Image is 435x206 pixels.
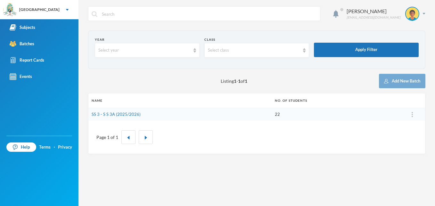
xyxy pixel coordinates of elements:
b: 1 [238,78,241,84]
div: Subjects [10,24,35,31]
div: Select year [98,47,190,54]
div: [PERSON_NAME] [347,7,400,15]
a: Help [6,142,36,152]
div: [GEOGRAPHIC_DATA] [19,7,60,13]
div: Batches [10,40,34,47]
img: logo [4,4,16,16]
img: STUDENT [406,7,419,20]
div: Class [204,37,309,42]
a: SS 3 - S S 3A (2025/2026) [92,112,141,117]
b: 1 [245,78,247,84]
img: search [92,11,97,17]
input: Search [101,7,317,21]
a: Terms [39,144,51,150]
td: 22 [272,108,400,121]
b: 1 [234,78,236,84]
a: Privacy [58,144,72,150]
th: Name [88,93,272,108]
div: Select class [208,47,300,54]
span: Listing - of [221,78,247,84]
div: Report Cards [10,57,44,64]
div: [EMAIL_ADDRESS][DOMAIN_NAME] [347,15,400,20]
button: Add New Batch [379,74,425,88]
div: Page 1 of 1 [96,134,118,141]
div: Year [95,37,200,42]
div: · [54,144,55,150]
div: Events [10,73,32,80]
th: No. of students [272,93,400,108]
button: Apply Filter [314,43,419,57]
img: ... [412,112,413,117]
